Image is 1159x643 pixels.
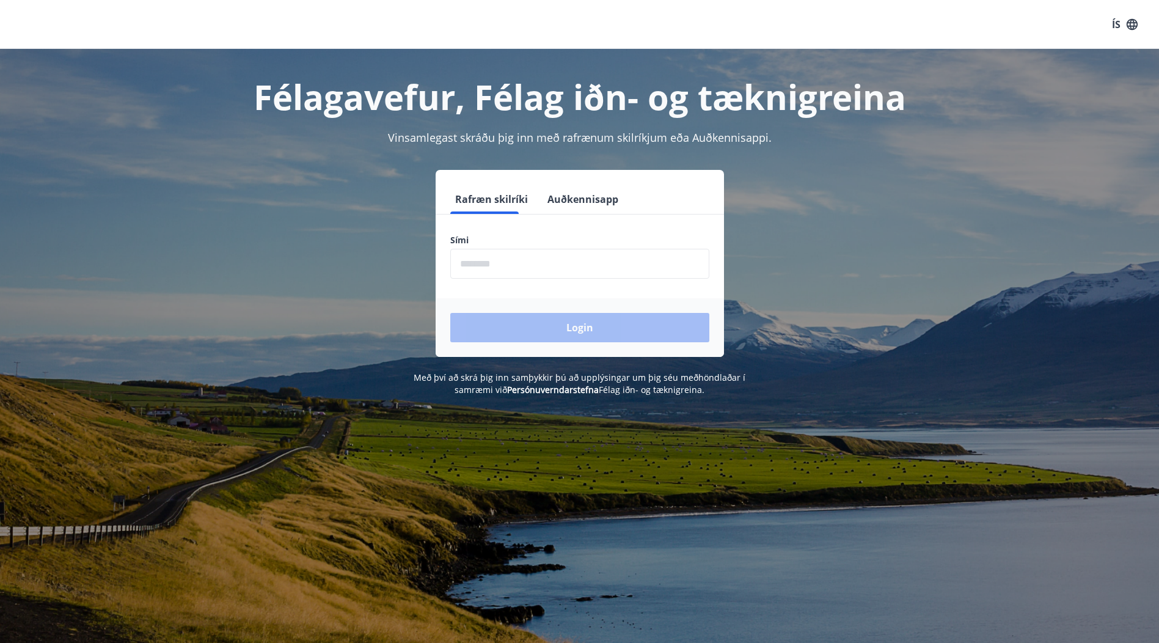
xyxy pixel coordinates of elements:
label: Sími [450,234,709,246]
h1: Félagavefur, Félag iðn- og tæknigreina [155,73,1005,120]
button: ÍS [1105,13,1144,35]
button: Auðkennisapp [543,185,623,214]
a: Persónuverndarstefna [507,384,599,395]
button: Rafræn skilríki [450,185,533,214]
span: Með því að skrá þig inn samþykkir þú að upplýsingar um þig séu meðhöndlaðar í samræmi við Félag i... [414,372,745,395]
span: Vinsamlegast skráðu þig inn með rafrænum skilríkjum eða Auðkennisappi. [388,130,772,145]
